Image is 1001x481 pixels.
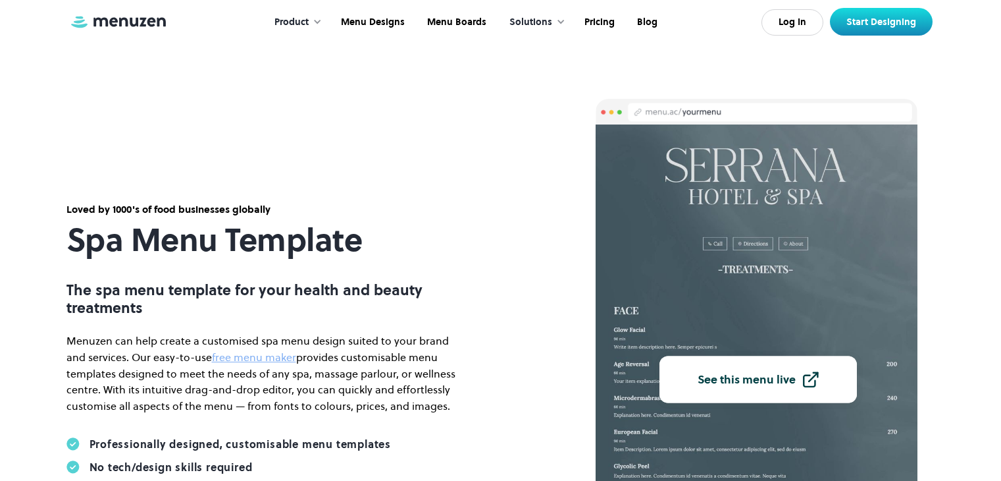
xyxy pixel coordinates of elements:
div: Solutions [496,2,572,43]
div: Product [274,15,309,30]
a: Blog [625,2,667,43]
div: Loved by 1000's of food businesses globally [66,202,461,217]
a: Pricing [572,2,625,43]
a: Start Designing [830,8,933,36]
h1: Spa Menu Template [66,222,461,258]
div: Professionally designed, customisable menu templates [90,438,392,451]
a: Log In [761,9,823,36]
div: See this menu live [698,374,796,385]
a: Menu Boards [415,2,496,43]
p: Menuzen can help create a customised spa menu design suited to your brand and services. Our easy-... [66,333,461,414]
a: See this menu live [659,356,857,403]
div: No tech/design skills required [90,461,253,474]
div: Solutions [509,15,552,30]
p: The spa menu template for your health and beauty treatments [66,281,461,316]
a: free menu maker [212,350,296,364]
a: Menu Designs [328,2,415,43]
div: Product [261,2,328,43]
